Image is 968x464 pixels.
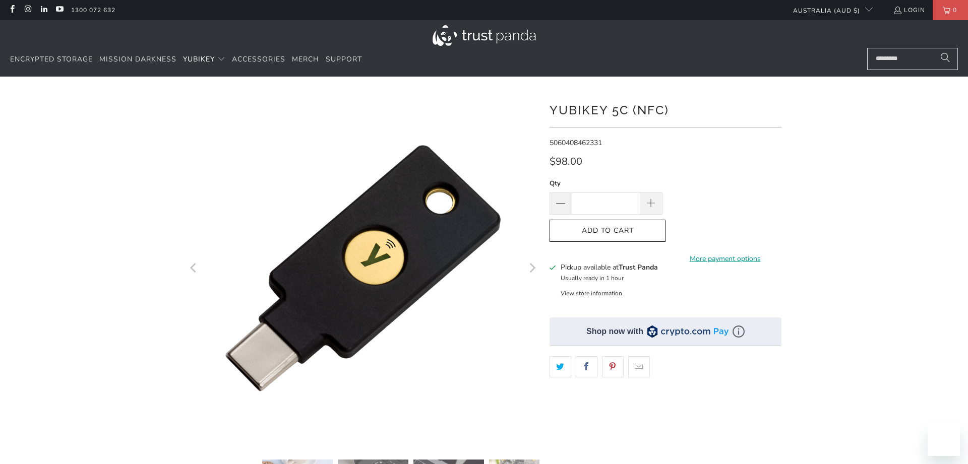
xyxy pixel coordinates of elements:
a: Encrypted Storage [10,48,93,72]
span: Encrypted Storage [10,54,93,64]
span: Add to Cart [560,227,655,235]
button: Previous [186,92,202,444]
summary: YubiKey [183,48,225,72]
button: Next [524,92,540,444]
h1: YubiKey 5C (NFC) [550,99,781,119]
b: Trust Panda [619,262,658,272]
a: Merch [292,48,319,72]
a: Support [326,48,362,72]
a: 1300 072 632 [71,5,115,16]
a: Login [893,5,925,16]
img: Trust Panda Australia [433,25,536,46]
small: Usually ready in 1 hour [561,274,624,282]
a: Accessories [232,48,285,72]
button: Search [933,48,958,70]
span: $98.00 [550,155,582,168]
input: Search... [867,48,958,70]
button: View store information [561,289,622,297]
a: Trust Panda Australia on Instagram [23,6,32,14]
span: Accessories [232,54,285,64]
a: More payment options [669,253,781,264]
a: Mission Darkness [99,48,176,72]
iframe: Button to launch messaging window [928,424,960,456]
span: Support [326,54,362,64]
span: Merch [292,54,319,64]
nav: Translation missing: en.navigation.header.main_nav [10,48,362,72]
span: Mission Darkness [99,54,176,64]
a: Trust Panda Australia on LinkedIn [39,6,48,14]
span: YubiKey [183,54,215,64]
a: Trust Panda Australia on Facebook [8,6,16,14]
label: Qty [550,178,662,189]
a: Share this on Facebook [576,356,597,377]
a: Email this to a friend [628,356,650,377]
a: Trust Panda Australia on YouTube [55,6,64,14]
a: Share this on Twitter [550,356,571,377]
a: YubiKey 5C (NFC) - Trust Panda [187,92,539,444]
span: 5060408462331 [550,138,602,148]
h3: Pickup available at [561,262,658,273]
a: Share this on Pinterest [602,356,624,377]
button: Add to Cart [550,220,665,242]
div: Shop now with [586,326,643,337]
